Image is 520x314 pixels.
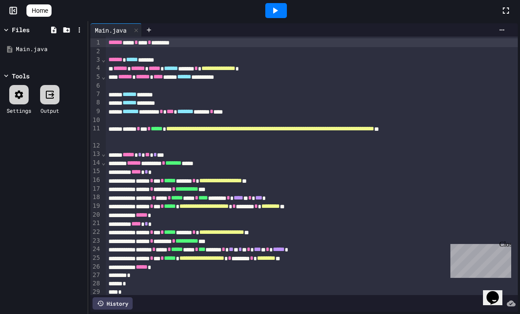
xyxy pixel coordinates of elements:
[90,55,101,64] div: 3
[90,38,101,47] div: 1
[90,150,101,159] div: 13
[90,245,101,254] div: 24
[93,297,133,310] div: History
[90,262,101,271] div: 26
[32,6,48,15] span: Home
[26,4,52,17] a: Home
[90,271,101,279] div: 27
[90,202,101,211] div: 19
[7,107,31,115] div: Settings
[101,150,106,157] span: Fold line
[90,185,101,193] div: 17
[483,279,511,305] iframe: chat widget
[90,288,101,296] div: 29
[90,176,101,185] div: 16
[90,167,101,176] div: 15
[90,23,142,37] div: Main.java
[12,71,30,81] div: Tools
[90,254,101,262] div: 25
[90,26,131,35] div: Main.java
[90,81,101,90] div: 6
[447,240,511,278] iframe: chat widget
[90,124,101,141] div: 11
[90,73,101,81] div: 5
[90,211,101,219] div: 20
[90,47,101,55] div: 2
[90,193,101,202] div: 18
[4,4,61,56] div: Chat with us now!Close
[90,228,101,236] div: 22
[90,98,101,107] div: 8
[90,116,101,124] div: 10
[41,107,59,115] div: Output
[101,73,106,80] span: Fold line
[12,25,30,34] div: Files
[101,159,106,166] span: Fold line
[101,56,106,63] span: Fold line
[90,236,101,245] div: 23
[90,107,101,116] div: 9
[90,64,101,73] div: 4
[90,159,101,167] div: 14
[90,141,101,150] div: 12
[90,279,101,288] div: 28
[16,45,85,54] div: Main.java
[90,90,101,99] div: 7
[90,219,101,228] div: 21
